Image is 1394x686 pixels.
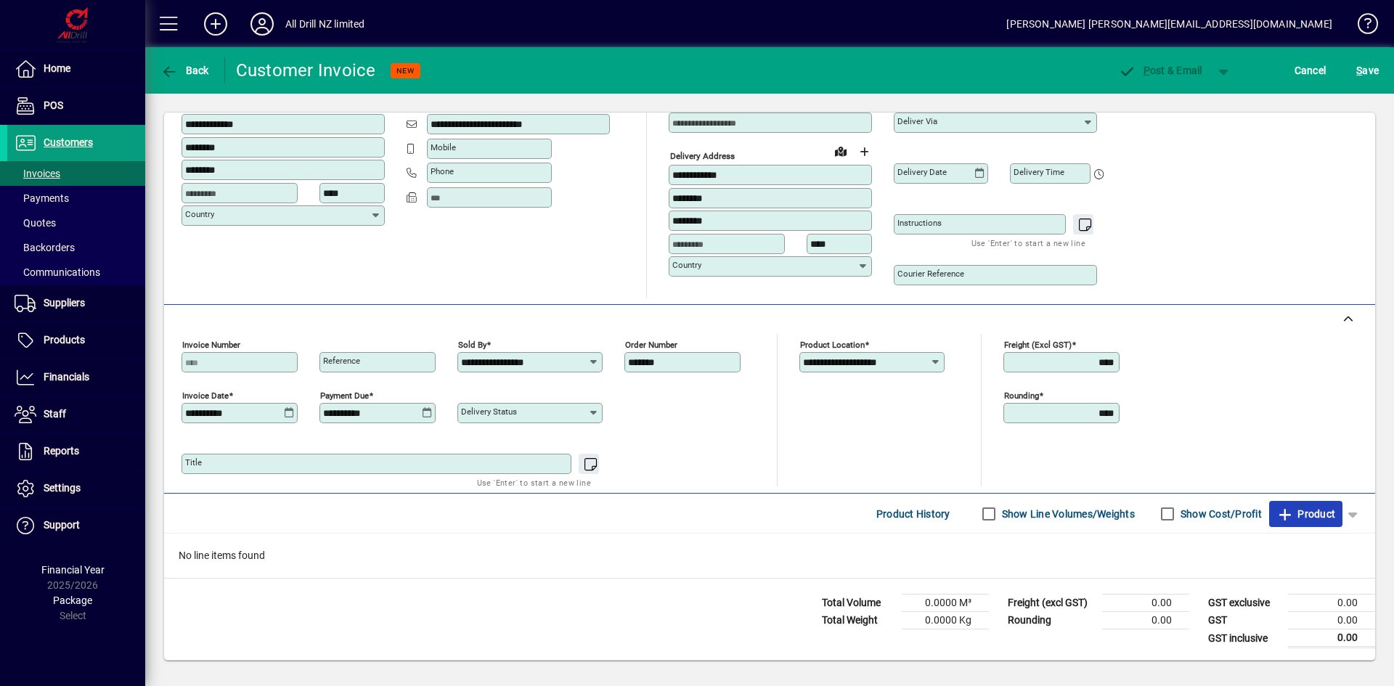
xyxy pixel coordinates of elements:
mat-label: Freight (excl GST) [1004,340,1072,350]
span: S [1356,65,1362,76]
span: Backorders [15,242,75,253]
span: ave [1356,59,1379,82]
a: Payments [7,186,145,211]
a: Staff [7,396,145,433]
td: 0.0000 M³ [902,595,989,612]
a: Invoices [7,161,145,186]
span: Package [53,595,92,606]
span: Quotes [15,217,56,229]
span: Communications [15,266,100,278]
mat-label: Reference [323,356,360,366]
span: Product [1276,502,1335,526]
td: 0.00 [1288,629,1375,648]
button: Add [192,11,239,37]
td: Total Volume [815,595,902,612]
app-page-header-button: Back [145,57,225,83]
td: 0.00 [1102,612,1189,629]
td: 0.0000 Kg [902,612,989,629]
label: Show Line Volumes/Weights [999,507,1135,521]
span: NEW [396,66,415,75]
span: Cancel [1295,59,1326,82]
td: 0.00 [1288,612,1375,629]
span: Staff [44,408,66,420]
span: POS [44,99,63,111]
mat-label: Deliver via [897,116,937,126]
td: 0.00 [1102,595,1189,612]
mat-label: Country [185,209,214,219]
span: Settings [44,482,81,494]
mat-label: Delivery time [1014,167,1064,177]
a: Communications [7,260,145,285]
div: [PERSON_NAME] [PERSON_NAME][EMAIL_ADDRESS][DOMAIN_NAME] [1006,12,1332,36]
td: GST [1201,612,1288,629]
mat-hint: Use 'Enter' to start a new line [971,234,1085,251]
mat-label: Product location [800,340,865,350]
button: Choose address [852,140,876,163]
a: Quotes [7,211,145,235]
mat-label: Delivery status [461,407,517,417]
span: Products [44,334,85,346]
span: Product History [876,502,950,526]
span: Suppliers [44,297,85,309]
button: Copy to Delivery address [365,89,388,113]
div: No line items found [164,534,1375,578]
mat-label: Payment due [320,391,369,401]
span: ost & Email [1118,65,1202,76]
mat-label: Mobile [431,142,456,152]
button: Product History [871,501,956,527]
div: Customer Invoice [236,59,376,82]
mat-label: Instructions [897,218,942,228]
a: View on map [829,139,852,163]
mat-hint: Use 'Enter' to start a new line [477,474,591,491]
mat-label: Title [185,457,202,467]
mat-label: Delivery date [897,167,947,177]
td: GST inclusive [1201,629,1288,648]
a: Support [7,507,145,544]
div: All Drill NZ limited [285,12,365,36]
button: Back [157,57,213,83]
button: Profile [239,11,285,37]
mat-label: Invoice number [182,340,240,350]
span: Invoices [15,168,60,179]
button: Save [1353,57,1382,83]
a: Suppliers [7,285,145,322]
a: POS [7,88,145,124]
a: Backorders [7,235,145,260]
a: Knowledge Base [1347,3,1376,50]
span: Support [44,519,80,531]
span: Payments [15,192,69,204]
a: Products [7,322,145,359]
a: Settings [7,470,145,507]
label: Show Cost/Profit [1178,507,1262,521]
mat-label: Order number [625,340,677,350]
button: Post & Email [1111,57,1210,83]
mat-label: Rounding [1004,391,1039,401]
a: Home [7,51,145,87]
span: Back [160,65,209,76]
button: Cancel [1291,57,1330,83]
a: Reports [7,433,145,470]
mat-label: Country [672,260,701,270]
mat-label: Invoice date [182,391,229,401]
mat-label: Phone [431,166,454,176]
span: Customers [44,136,93,148]
td: Freight (excl GST) [1000,595,1102,612]
button: Product [1269,501,1342,527]
td: Total Weight [815,612,902,629]
td: Rounding [1000,612,1102,629]
mat-label: Sold by [458,340,486,350]
span: Financials [44,371,89,383]
span: P [1144,65,1150,76]
span: Home [44,62,70,74]
span: Reports [44,445,79,457]
td: 0.00 [1288,595,1375,612]
span: Financial Year [41,564,105,576]
mat-label: Courier Reference [897,269,964,279]
td: GST exclusive [1201,595,1288,612]
a: Financials [7,359,145,396]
